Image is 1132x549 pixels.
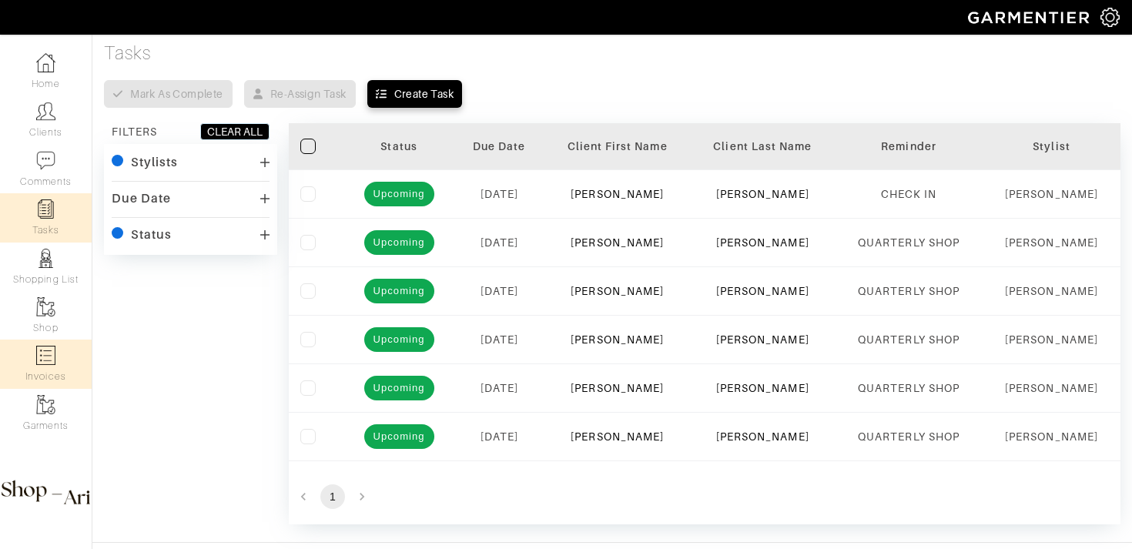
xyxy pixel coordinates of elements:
span: [DATE] [481,236,518,249]
a: [PERSON_NAME] [716,285,809,297]
span: [DATE] [481,430,518,443]
button: page 1 [320,484,345,509]
a: [PERSON_NAME] [716,430,809,443]
img: clients-icon-6bae9207a08558b7cb47a8932f037763ab4055f8c8b6bfacd5dc20c3e0201464.png [36,102,55,121]
div: Due Date [112,191,171,206]
div: CHECK IN [846,186,971,202]
div: Reminder [846,139,971,154]
img: dashboard-icon-dbcd8f5a0b271acd01030246c82b418ddd0df26cd7fceb0bd07c9910d44c42f6.png [36,53,55,72]
a: [PERSON_NAME] [571,236,664,249]
a: [PERSON_NAME] [571,382,664,394]
nav: pagination navigation [289,484,1120,509]
div: QUARTERLY SHOP [846,332,971,347]
span: Upcoming [364,283,434,299]
div: Client Last Name [702,139,823,154]
img: reminder-icon-8004d30b9f0a5d33ae49ab947aed9ed385cf756f9e5892f1edd6e32f2345188e.png [36,199,55,219]
a: [PERSON_NAME] [571,333,664,346]
span: Upcoming [364,332,434,347]
div: Due Date [466,139,533,154]
a: [PERSON_NAME] [716,188,809,200]
a: [PERSON_NAME] [716,236,809,249]
button: Create Task [367,80,462,108]
div: [PERSON_NAME] [994,332,1109,347]
img: garmentier-logo-header-white-b43fb05a5012e4ada735d5af1a66efaba907eab6374d6393d1fbf88cb4ef424d.png [960,4,1100,31]
span: Upcoming [364,429,434,444]
span: Upcoming [364,380,434,396]
div: Stylists [131,155,178,170]
span: [DATE] [481,382,518,394]
div: QUARTERLY SHOP [846,429,971,444]
div: [PERSON_NAME] [994,283,1109,299]
a: [PERSON_NAME] [716,333,809,346]
img: gear-icon-white-bd11855cb880d31180b6d7d6211b90ccbf57a29d726f0c71d8c61bd08dd39cc2.png [1100,8,1120,27]
img: garments-icon-b7da505a4dc4fd61783c78ac3ca0ef83fa9d6f193b1c9dc38574b1d14d53ca28.png [36,395,55,414]
img: garments-icon-b7da505a4dc4fd61783c78ac3ca0ef83fa9d6f193b1c9dc38574b1d14d53ca28.png [36,297,55,316]
div: Status [131,227,172,243]
a: [PERSON_NAME] [716,382,809,394]
span: [DATE] [481,333,518,346]
img: comment-icon-a0a6a9ef722e966f86d9cbdc48e553b5cf19dbc54f86b18d962a5391bc8f6eb6.png [36,151,55,170]
h4: Tasks [104,42,1120,65]
a: [PERSON_NAME] [571,188,664,200]
div: CLEAR ALL [207,124,263,139]
div: Create Task [394,86,454,102]
div: Stylist [994,139,1109,154]
div: QUARTERLY SHOP [846,283,971,299]
span: Upcoming [364,235,434,250]
div: Status [355,139,443,154]
img: stylists-icon-eb353228a002819b7ec25b43dbf5f0378dd9e0616d9560372ff212230b889e62.png [36,249,55,268]
span: [DATE] [481,285,518,297]
div: [PERSON_NAME] [994,429,1109,444]
span: Upcoming [364,186,434,202]
img: orders-icon-0abe47150d42831381b5fb84f609e132dff9fe21cb692f30cb5eec754e2cba89.png [36,346,55,365]
button: CLEAR ALL [200,123,270,140]
a: [PERSON_NAME] [571,430,664,443]
div: QUARTERLY SHOP [846,380,971,396]
a: [PERSON_NAME] [571,285,664,297]
div: QUARTERLY SHOP [846,235,971,250]
div: [PERSON_NAME] [994,380,1109,396]
span: [DATE] [481,188,518,200]
div: [PERSON_NAME] [994,186,1109,202]
div: FILTERS [112,124,157,139]
div: [PERSON_NAME] [994,235,1109,250]
div: Client First Name [556,139,679,154]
